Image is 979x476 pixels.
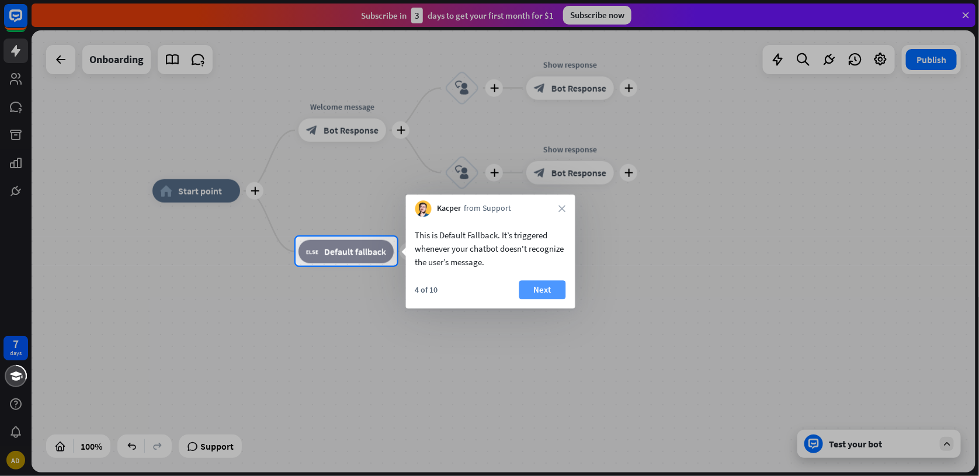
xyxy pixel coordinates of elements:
i: block_fallback [306,246,318,258]
span: Kacper [438,203,461,215]
span: Default fallback [324,246,386,258]
i: close [559,205,566,212]
button: Next [519,280,566,299]
button: Open LiveChat chat widget [9,5,44,40]
span: from Support [464,203,512,215]
div: 4 of 10 [415,284,438,295]
div: This is Default Fallback. It’s triggered whenever your chatbot doesn't recognize the user’s message. [415,228,566,269]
